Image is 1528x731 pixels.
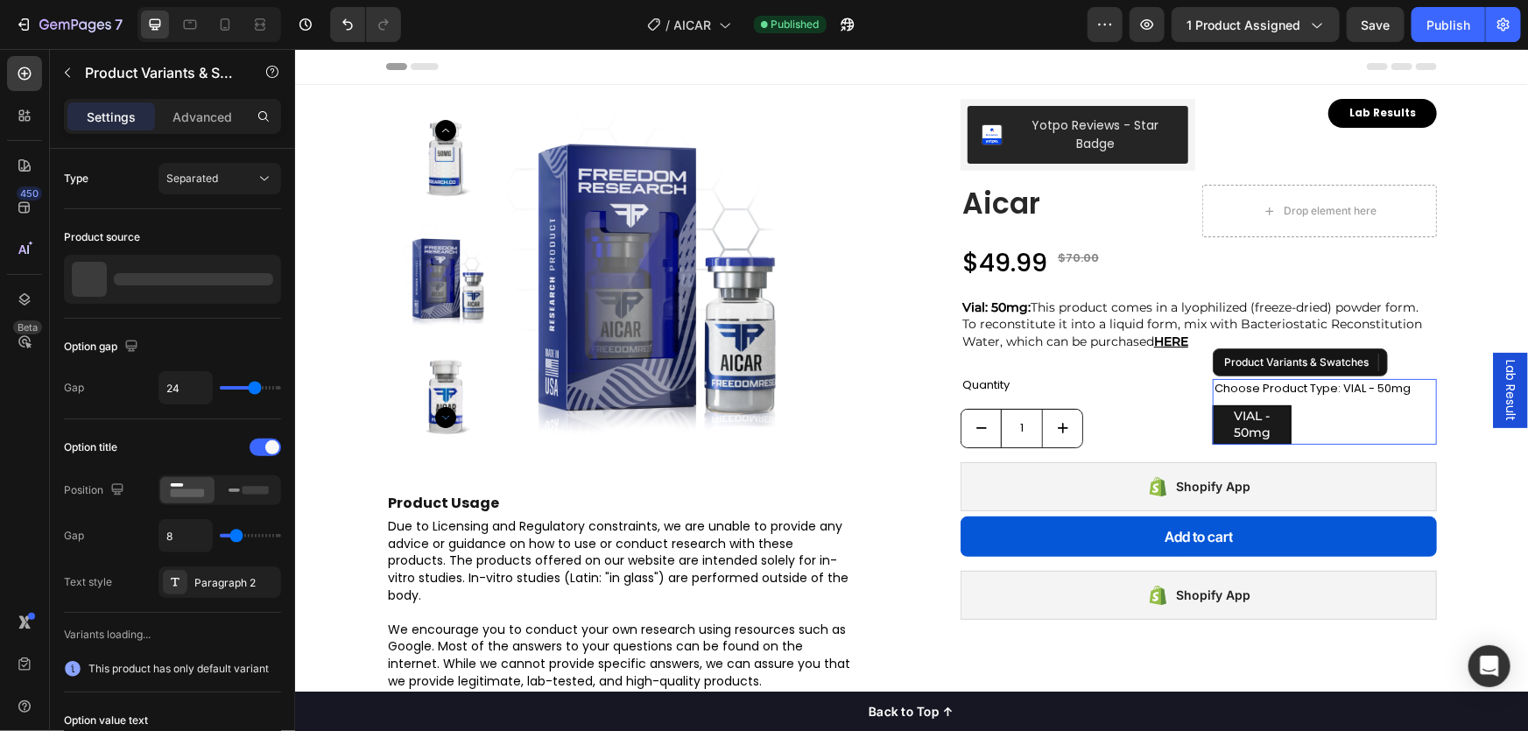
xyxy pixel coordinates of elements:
span: / [666,16,671,34]
p: 7 [115,14,123,35]
input: Auto [159,372,212,404]
div: Back to Top ↑ [574,653,659,671]
button: Add to cart [665,467,1142,508]
div: Gap [64,528,84,544]
div: Gap [64,380,84,396]
button: Carousel Next Arrow [140,358,161,379]
strong: Vial: 50mg: [667,250,736,266]
div: Product source [64,229,140,245]
span: VIAL - 50mg [939,359,975,392]
div: Undo/Redo [330,7,401,42]
button: Save [1347,7,1405,42]
p: This product comes in a lyophilized (freeze-dried) powder form. To reconstitute it into a liquid ... [667,250,1140,302]
div: Shopify App [881,427,955,448]
h1: Aicar [665,136,900,174]
div: $49.99 [665,197,754,231]
p: Advanced [173,108,232,126]
div: Text style [64,574,112,590]
p: Due to Licensing and Regulatory constraints, we are unable to provide any advice or guidance on h... [93,469,558,555]
span: Save [1362,18,1391,32]
div: $70.00 [761,197,806,221]
div: Open Intercom Messenger [1468,645,1510,687]
div: Shopify App [881,536,955,557]
button: decrement [666,361,706,398]
div: Variants loading... [64,627,281,643]
div: Option value text [64,713,148,728]
div: Position [64,479,128,503]
img: CNOOi5q0zfgCEAE=.webp [687,75,708,96]
div: Publish [1426,16,1470,34]
div: Beta [13,320,42,334]
a: Lab Results [1033,50,1142,79]
div: Option gap [64,335,142,359]
div: Yotpo Reviews - Star Badge [722,67,879,104]
input: Auto [159,520,212,552]
input: quantity [706,361,748,398]
div: Product Variants & Swatches [926,306,1077,321]
div: Option title [64,439,117,455]
p: Lab Results [1054,57,1121,72]
legend: Choose Product Type: VIAL - 50mg [918,330,1117,349]
span: Lab Result [1207,311,1224,372]
div: Quantity [665,327,890,346]
div: Add to cart [870,478,938,497]
button: 1 product assigned [1172,7,1340,42]
p: We encourage you to conduct your own research using resources such as Google. Most of the answers... [93,573,558,641]
button: Separated [158,163,281,194]
div: 450 [17,186,42,200]
button: Publish [1412,7,1485,42]
span: This product has only default variant [88,660,269,678]
div: Drop element here [989,155,1081,169]
span: Separated [166,172,218,185]
iframe: Design area [295,49,1528,731]
div: Paragraph 2 [194,575,277,591]
span: AICAR [674,16,712,34]
span: 1 product assigned [1186,16,1300,34]
button: 7 [7,7,130,42]
a: HERE [859,285,893,300]
p: Settings [87,108,136,126]
h2: Product Usage [91,444,560,464]
p: Product Variants & Swatches [85,62,234,83]
button: Carousel Back Arrow [140,71,161,92]
button: increment [748,361,787,398]
div: Type [64,171,88,186]
button: Yotpo Reviews - Star Badge [672,57,893,115]
span: Published [771,17,820,32]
